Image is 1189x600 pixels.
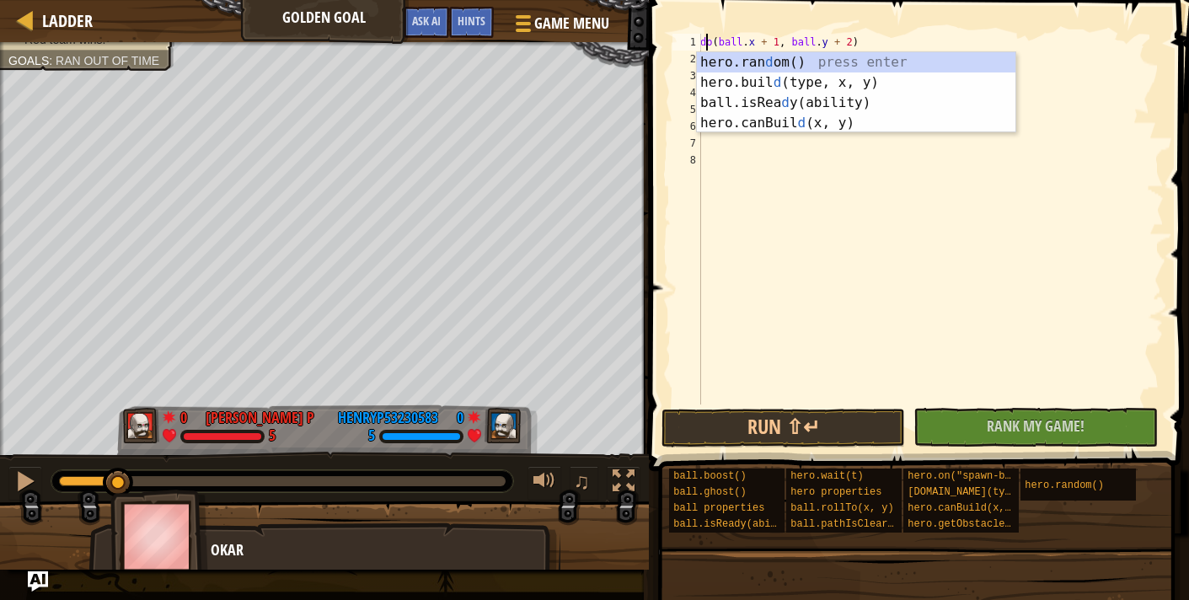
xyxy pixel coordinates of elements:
[180,407,197,422] div: 0
[269,429,276,444] div: 5
[49,54,56,67] span: :
[573,469,590,494] span: ♫
[28,571,48,592] button: Ask AI
[908,486,1059,498] span: [DOMAIN_NAME](type, x, y)
[908,518,1053,530] span: hero.getObstacleAt(x, y)
[790,486,881,498] span: hero properties
[672,118,701,135] div: 6
[987,415,1085,437] span: Rank My Game!
[123,408,160,443] img: thang_avatar_frame.png
[672,135,701,152] div: 7
[412,13,441,29] span: Ask AI
[672,101,701,118] div: 5
[673,518,801,530] span: ball.isReady(ability)
[908,502,1023,514] span: hero.canBuild(x, y)
[672,84,701,101] div: 4
[790,502,893,514] span: ball.rollTo(x, y)
[673,486,746,498] span: ball.ghost()
[338,407,438,429] div: HenryP53230583
[1025,479,1104,491] span: hero.random()
[206,407,314,429] div: [PERSON_NAME] P
[56,54,159,67] span: Ran out of time
[447,407,463,422] div: 0
[110,490,208,583] img: thang_avatar_frame.png
[8,466,42,501] button: Ctrl + P: Pause
[368,429,375,444] div: 5
[672,152,701,169] div: 8
[502,7,619,46] button: Game Menu
[485,408,522,443] img: thang_avatar_frame.png
[672,67,701,84] div: 3
[8,54,49,67] span: Goals
[458,13,485,29] span: Hints
[908,470,1053,482] span: hero.on("spawn-ball", f)
[534,13,609,35] span: Game Menu
[211,539,544,561] div: Okar
[672,51,701,67] div: 2
[34,9,93,32] a: Ladder
[404,7,449,38] button: Ask AI
[673,502,764,514] span: ball properties
[790,518,924,530] span: ball.pathIsClear(x, y)
[673,470,746,482] span: ball.boost()
[528,466,561,501] button: Adjust volume
[913,408,1157,447] button: Rank My Game!
[672,34,701,51] div: 1
[661,409,905,447] button: Run ⇧↵
[790,470,863,482] span: hero.wait(t)
[570,466,598,501] button: ♫
[42,9,93,32] span: Ladder
[607,466,640,501] button: Toggle fullscreen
